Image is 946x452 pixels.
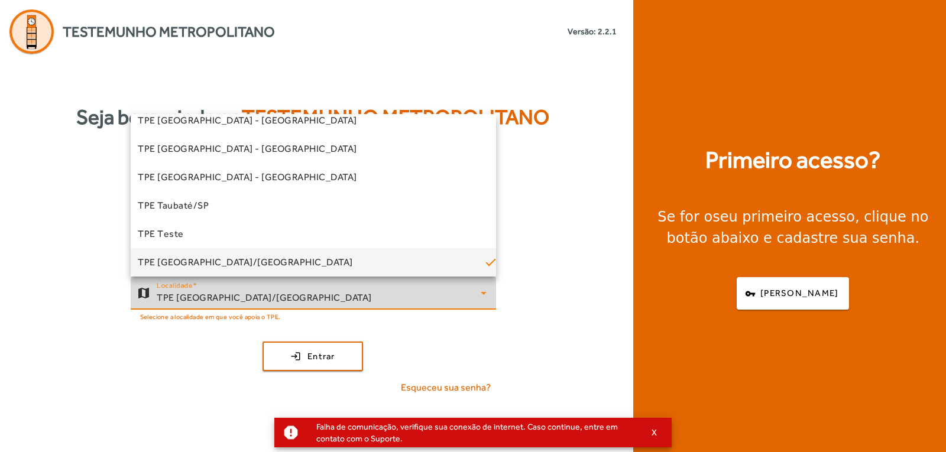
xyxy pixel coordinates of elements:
[138,199,209,213] span: TPE Taubaté/SP
[138,142,357,156] span: TPE [GEOGRAPHIC_DATA] - [GEOGRAPHIC_DATA]
[138,113,357,128] span: TPE [GEOGRAPHIC_DATA] - [GEOGRAPHIC_DATA]
[138,227,184,241] span: TPE Teste
[138,170,357,184] span: TPE [GEOGRAPHIC_DATA] - [GEOGRAPHIC_DATA]
[138,255,353,269] span: TPE [GEOGRAPHIC_DATA]/[GEOGRAPHIC_DATA]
